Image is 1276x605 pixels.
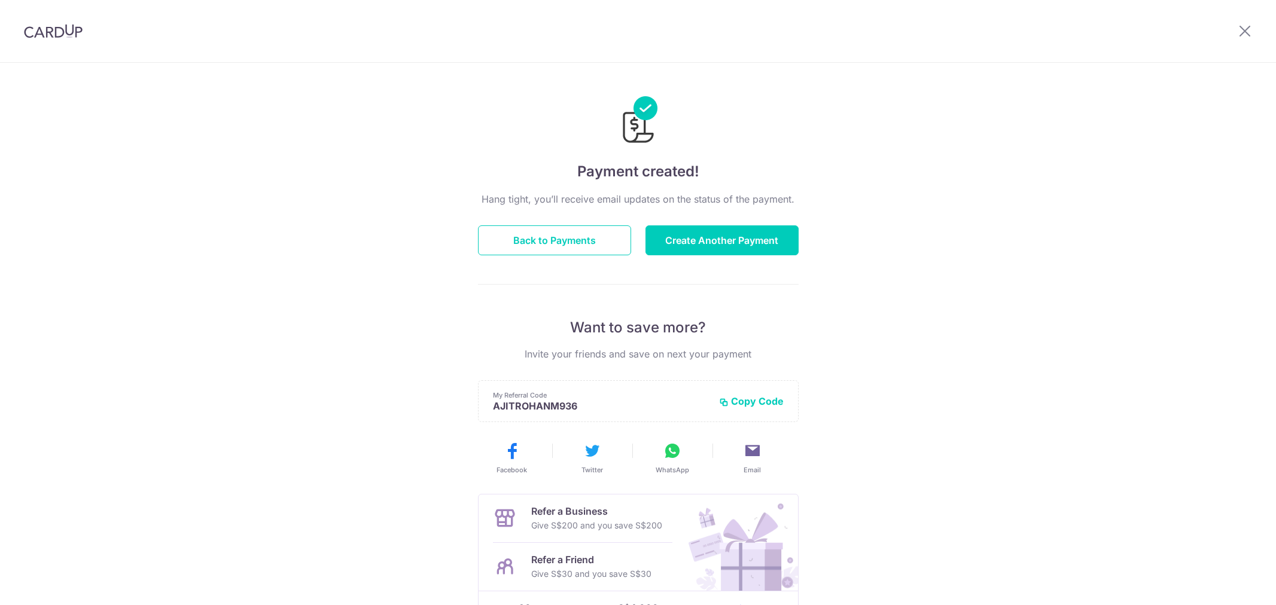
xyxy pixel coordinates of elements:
[581,465,603,475] span: Twitter
[744,465,761,475] span: Email
[477,441,547,475] button: Facebook
[493,390,709,400] p: My Referral Code
[24,24,83,38] img: CardUp
[531,552,651,567] p: Refer a Friend
[478,225,631,255] button: Back to Payments
[557,441,628,475] button: Twitter
[656,465,689,475] span: WhatsApp
[717,441,788,475] button: Email
[478,347,799,361] p: Invite your friends and save on next your payment
[478,318,799,337] p: Want to save more?
[493,400,709,412] p: AJITROHANM936
[531,567,651,581] p: Give S$30 and you save S$30
[719,395,784,407] button: Copy Code
[478,161,799,182] h4: Payment created!
[645,225,799,255] button: Create Another Payment
[677,494,798,591] img: Refer
[478,192,799,206] p: Hang tight, you’ll receive email updates on the status of the payment.
[637,441,708,475] button: WhatsApp
[531,518,662,533] p: Give S$200 and you save S$200
[531,504,662,518] p: Refer a Business
[619,96,657,146] img: Payments
[497,465,527,475] span: Facebook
